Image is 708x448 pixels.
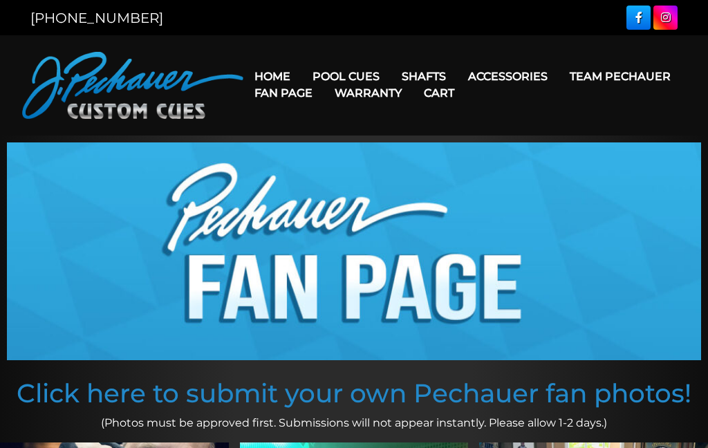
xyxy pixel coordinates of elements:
a: Team Pechauer [559,59,682,94]
a: Pool Cues [301,59,391,94]
a: Home [243,59,301,94]
a: Click here to submit your own Pechauer fan photos! [17,377,691,409]
a: [PHONE_NUMBER] [30,10,163,26]
a: Warranty [324,75,413,111]
a: Accessories [457,59,559,94]
a: Cart [413,75,465,111]
a: Shafts [391,59,457,94]
img: Pechauer Custom Cues [22,52,243,119]
a: Fan Page [243,75,324,111]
